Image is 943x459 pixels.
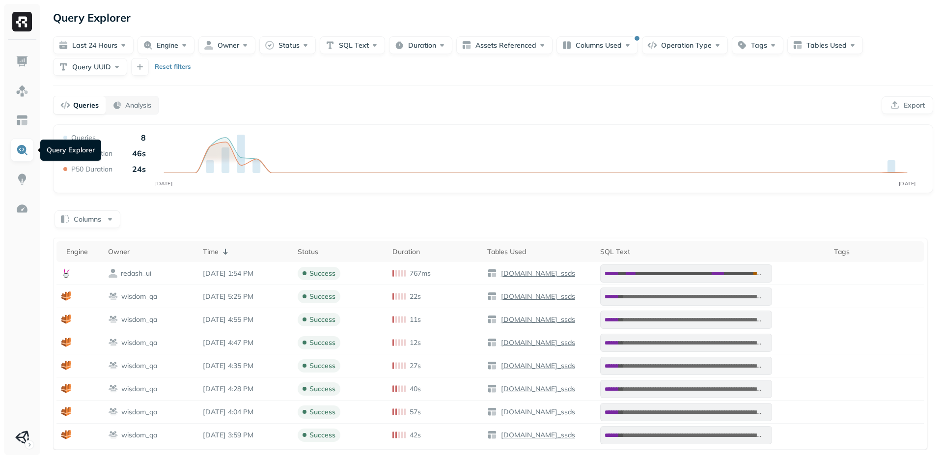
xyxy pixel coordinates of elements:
[499,407,575,417] p: [DOMAIN_NAME]_ssds
[497,269,575,278] a: [DOMAIN_NAME]_ssds
[121,315,157,324] p: wisdom_qa
[298,247,383,257] div: Status
[16,143,28,156] img: Query Explorer
[203,315,288,324] p: Sep 10, 2025 4:55 PM
[410,430,421,440] p: 42s
[203,292,288,301] p: Sep 10, 2025 5:25 PM
[392,247,477,257] div: Duration
[882,96,933,114] button: Export
[497,361,575,371] a: [DOMAIN_NAME]_ssds
[125,101,151,110] p: Analysis
[132,164,146,174] p: 24s
[121,361,157,371] p: wisdom_qa
[132,148,146,158] p: 46s
[410,292,421,301] p: 22s
[487,430,497,440] img: table
[121,407,157,417] p: wisdom_qa
[16,202,28,215] img: Optimization
[108,247,193,257] div: Owner
[121,430,157,440] p: wisdom_qa
[108,430,118,440] img: workgroup
[40,140,101,161] div: Query Explorer
[121,338,157,347] p: wisdom_qa
[497,384,575,394] a: [DOMAIN_NAME]_ssds
[108,291,118,301] img: workgroup
[53,9,131,27] p: Query Explorer
[497,407,575,417] a: [DOMAIN_NAME]_ssds
[53,36,134,54] button: Last 24 hours
[487,268,497,278] img: table
[108,407,118,417] img: workgroup
[12,12,32,31] img: Ryft
[487,291,497,301] img: table
[73,101,99,110] p: Queries
[309,315,335,324] p: success
[121,384,157,394] p: wisdom_qa
[309,361,335,371] p: success
[53,58,127,76] button: Query UUID
[203,269,288,278] p: Sep 11, 2025 1:54 PM
[309,430,335,440] p: success
[556,36,638,54] button: Columns Used
[499,384,575,394] p: [DOMAIN_NAME]_ssds
[155,180,172,187] tspan: [DATE]
[410,407,421,417] p: 57s
[108,384,118,394] img: workgroup
[487,247,590,257] div: Tables Used
[155,62,191,72] p: Reset filters
[732,36,783,54] button: Tags
[108,268,118,278] img: owner
[600,247,824,257] div: SQL Text
[487,384,497,394] img: table
[497,338,575,347] a: [DOMAIN_NAME]_ssds
[487,361,497,371] img: table
[497,292,575,301] a: [DOMAIN_NAME]_ssds
[899,180,916,187] tspan: [DATE]
[108,315,118,324] img: workgroup
[497,315,575,324] a: [DOMAIN_NAME]_ssds
[309,384,335,394] p: success
[497,430,575,440] a: [DOMAIN_NAME]_ssds
[203,430,288,440] p: Sep 10, 2025 3:59 PM
[203,384,288,394] p: Sep 10, 2025 4:28 PM
[203,407,288,417] p: Sep 10, 2025 4:04 PM
[16,85,28,97] img: Assets
[410,269,431,278] p: 767ms
[642,36,728,54] button: Operation Type
[259,36,316,54] button: Status
[787,36,863,54] button: Tables Used
[499,315,575,324] p: [DOMAIN_NAME]_ssds
[203,361,288,371] p: Sep 10, 2025 4:35 PM
[309,292,335,301] p: success
[309,407,335,417] p: success
[121,292,157,301] p: wisdom_qa
[834,247,919,257] div: Tags
[138,36,194,54] button: Engine
[499,361,575,371] p: [DOMAIN_NAME]_ssds
[108,338,118,347] img: workgroup
[66,247,98,257] div: Engine
[198,36,255,54] button: Owner
[71,133,96,143] p: Queries
[410,361,421,371] p: 27s
[203,338,288,347] p: Sep 10, 2025 4:47 PM
[141,133,146,143] p: 8
[410,315,421,324] p: 11s
[499,292,575,301] p: [DOMAIN_NAME]_ssds
[16,55,28,68] img: Dashboard
[203,246,288,258] div: Time
[499,269,575,278] p: [DOMAIN_NAME]_ssds
[71,165,112,174] p: P50 Duration
[16,114,28,127] img: Asset Explorer
[309,269,335,278] p: success
[15,430,29,444] img: Unity
[121,269,151,278] p: redash_ui
[499,338,575,347] p: [DOMAIN_NAME]_ssds
[55,210,120,228] button: Columns
[487,407,497,417] img: table
[487,338,497,347] img: table
[410,384,421,394] p: 40s
[309,338,335,347] p: success
[410,338,421,347] p: 12s
[456,36,553,54] button: Assets Referenced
